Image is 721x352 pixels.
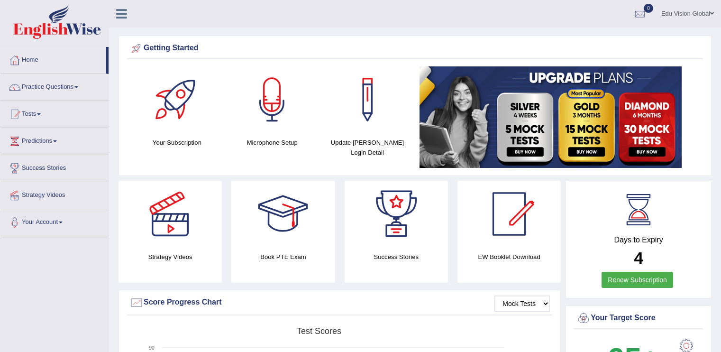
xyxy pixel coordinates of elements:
[149,345,155,351] text: 90
[0,128,109,152] a: Predictions
[129,296,550,310] div: Score Progress Chart
[420,66,682,168] img: small5.jpg
[457,252,561,262] h4: EW Booklet Download
[134,138,220,148] h4: Your Subscription
[634,249,643,267] b: 4
[0,182,109,206] a: Strategy Videos
[345,252,448,262] h4: Success Stories
[602,272,673,288] a: Renew Subscription
[229,138,315,148] h4: Microphone Setup
[129,41,701,56] div: Getting Started
[0,74,109,98] a: Practice Questions
[644,4,653,13] span: 0
[297,326,341,336] tspan: Test scores
[0,209,109,233] a: Your Account
[0,47,106,71] a: Home
[0,101,109,125] a: Tests
[576,236,701,244] h4: Days to Expiry
[119,252,222,262] h4: Strategy Videos
[231,252,335,262] h4: Book PTE Exam
[325,138,411,157] h4: Update [PERSON_NAME] Login Detail
[576,311,701,325] div: Your Target Score
[0,155,109,179] a: Success Stories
